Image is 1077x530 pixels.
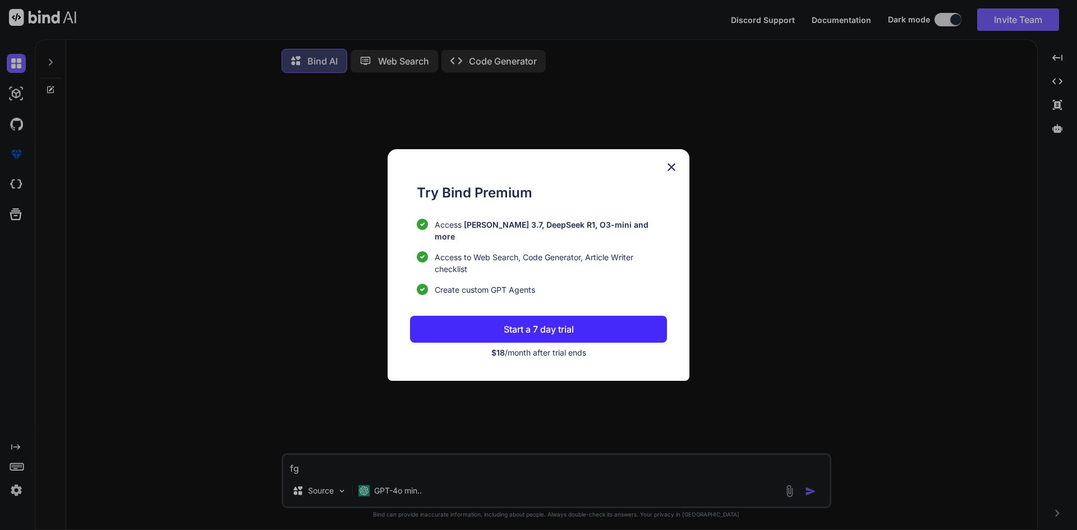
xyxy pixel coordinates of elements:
[504,322,574,336] p: Start a 7 day trial
[491,348,586,357] span: /month after trial ends
[435,251,667,275] span: Access to Web Search, Code Generator, Article Writer checklist
[417,284,428,295] img: checklist
[435,284,535,296] span: Create custom GPT Agents
[417,251,428,262] img: checklist
[491,348,505,357] span: $18
[665,160,678,174] img: close
[417,219,428,230] img: checklist
[417,183,667,203] h1: Try Bind Premium
[435,220,648,241] span: [PERSON_NAME] 3.7, DeepSeek R1, O3-mini and more
[410,316,667,343] button: Start a 7 day trial
[435,219,667,242] p: Access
